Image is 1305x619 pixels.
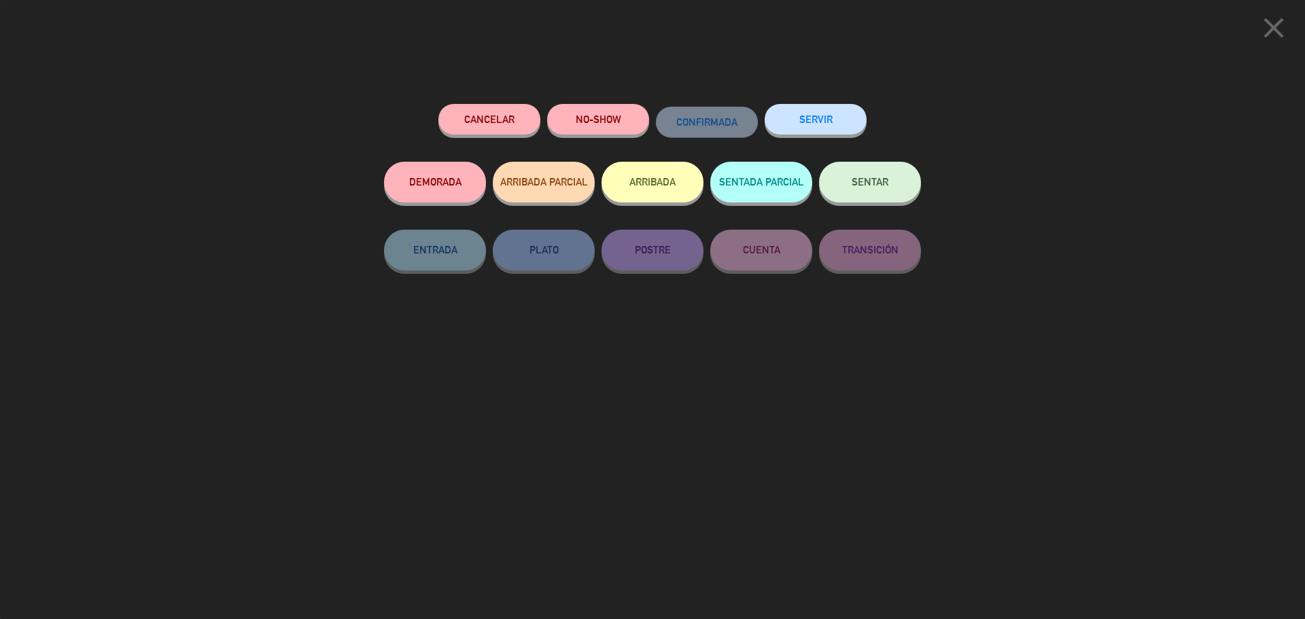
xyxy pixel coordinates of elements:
span: CONFIRMADA [676,116,737,128]
button: CUENTA [710,230,812,270]
button: CONFIRMADA [656,107,758,137]
i: close [1257,11,1291,45]
button: TRANSICIÓN [819,230,921,270]
button: SENTAR [819,162,921,202]
button: POSTRE [602,230,703,270]
button: ARRIBADA PARCIAL [493,162,595,202]
button: ARRIBADA [602,162,703,202]
button: close [1253,10,1295,50]
button: Cancelar [438,104,540,135]
span: SENTAR [852,176,888,188]
button: NO-SHOW [547,104,649,135]
button: ENTRADA [384,230,486,270]
span: ARRIBADA PARCIAL [500,176,588,188]
button: SENTADA PARCIAL [710,162,812,202]
button: PLATO [493,230,595,270]
button: DEMORADA [384,162,486,202]
button: SERVIR [765,104,867,135]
